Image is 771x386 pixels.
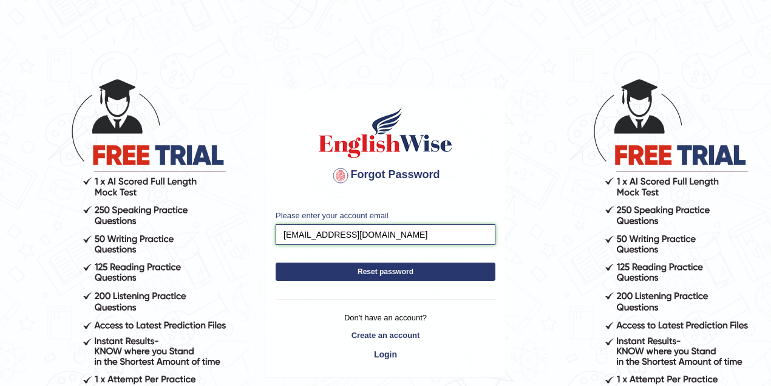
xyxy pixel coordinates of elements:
[276,344,495,365] a: Login
[276,312,495,323] p: Don't have an account?
[316,105,455,160] img: English Wise
[331,168,440,181] span: Forgot Password
[276,263,495,281] button: Reset password
[276,329,495,341] a: Create an account
[276,210,389,221] label: Please enter your account email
